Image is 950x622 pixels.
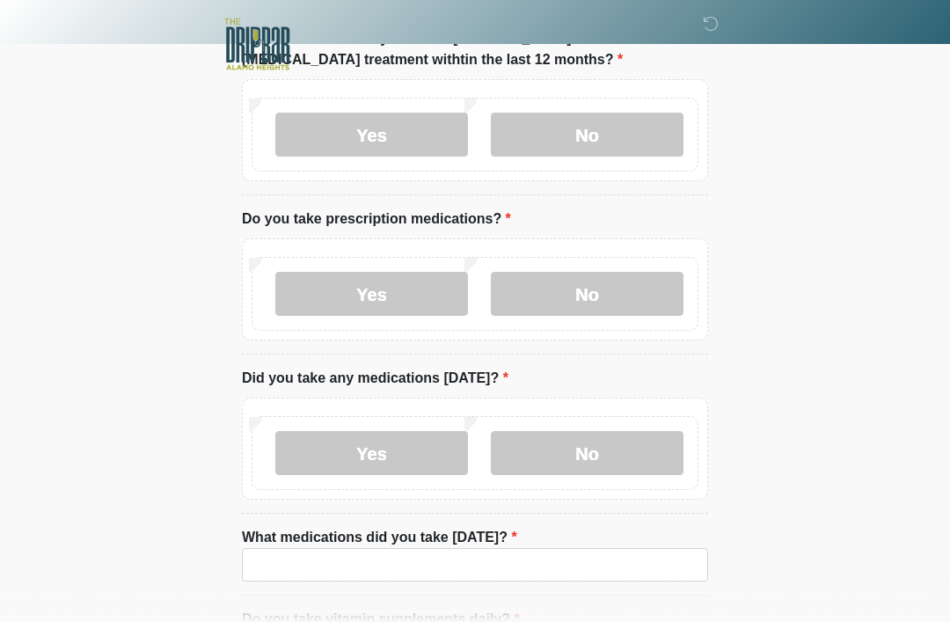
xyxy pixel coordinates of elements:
label: No [491,431,683,475]
img: The DRIPBaR - Alamo Heights Logo [224,13,290,76]
label: No [491,272,683,316]
label: Did you take any medications [DATE]? [242,368,508,389]
label: No [491,113,683,157]
label: Do you take prescription medications? [242,209,511,230]
label: Yes [275,272,468,316]
label: Yes [275,113,468,157]
label: What medications did you take [DATE]? [242,527,517,548]
label: Yes [275,431,468,475]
